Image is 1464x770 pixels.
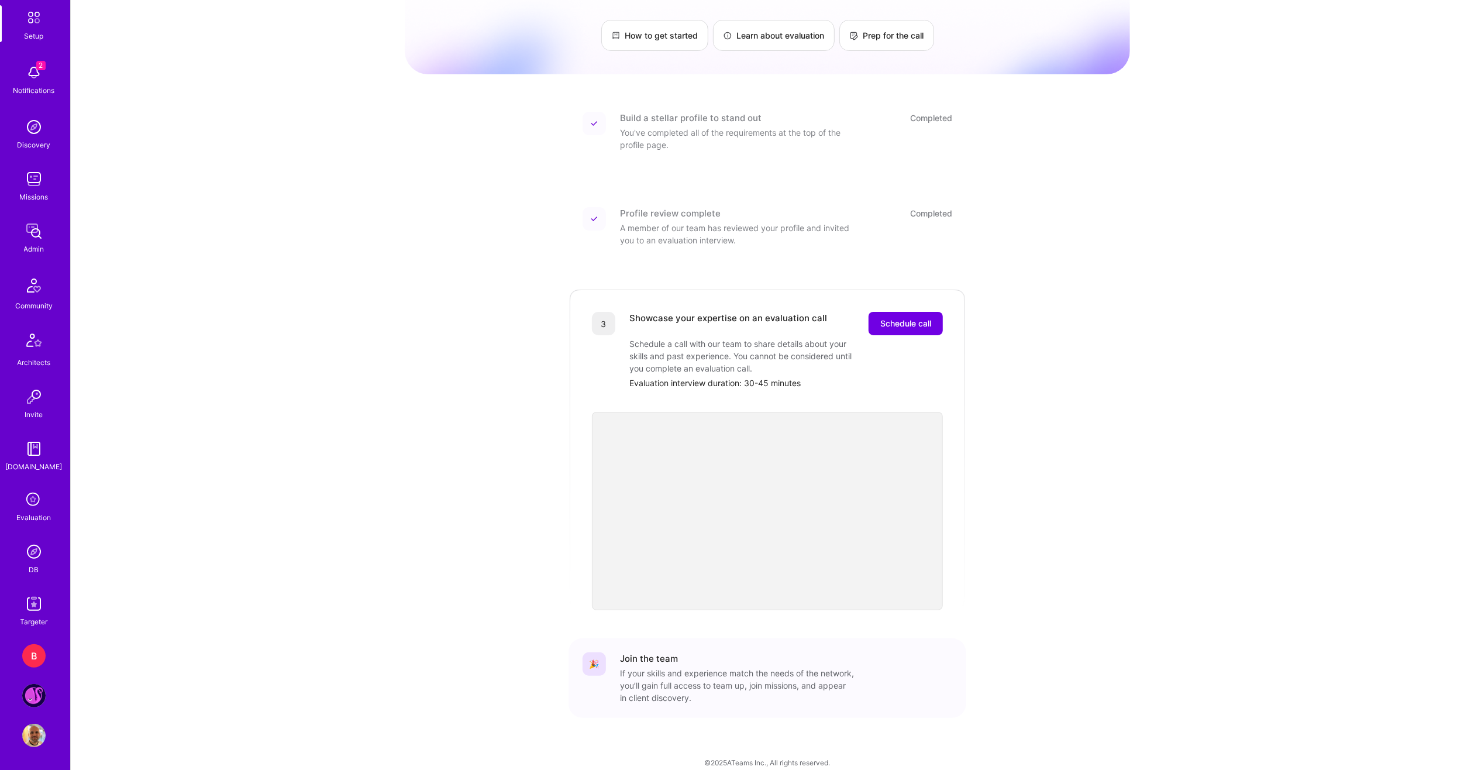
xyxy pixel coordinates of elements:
[15,300,53,312] div: Community
[713,20,835,51] a: Learn about evaluation
[13,84,55,97] div: Notifications
[910,207,952,219] div: Completed
[22,5,46,30] img: setup
[19,684,49,707] a: Kraken: Delivery and Migration Agentic Platform
[22,61,46,84] img: bell
[18,356,51,369] div: Architects
[22,724,46,747] img: User Avatar
[23,489,45,511] i: icon SelectionTeam
[25,408,43,421] div: Invite
[36,61,46,70] span: 2
[839,20,934,51] a: Prep for the call
[22,219,46,243] img: admin teamwork
[592,312,615,335] div: 3
[583,652,606,676] div: 🎉
[22,592,46,616] img: Skill Targeter
[629,338,863,374] div: Schedule a call with our team to share details about your skills and past experience. You cannot ...
[22,540,46,563] img: Admin Search
[22,167,46,191] img: teamwork
[24,243,44,255] div: Admin
[25,30,44,42] div: Setup
[629,312,827,335] div: Showcase your expertise on an evaluation call
[29,563,39,576] div: DB
[849,31,859,40] img: Prep for the call
[620,667,854,704] div: If your skills and experience match the needs of the network, you’ll gain full access to team up,...
[20,616,48,628] div: Targeter
[592,412,943,610] iframe: video
[629,377,943,389] div: Evaluation interview duration: 30-45 minutes
[22,684,46,707] img: Kraken: Delivery and Migration Agentic Platform
[22,385,46,408] img: Invite
[591,215,598,222] img: Completed
[591,120,598,127] img: Completed
[601,20,708,51] a: How to get started
[20,191,49,203] div: Missions
[620,652,678,665] div: Join the team
[18,139,51,151] div: Discovery
[620,112,762,124] div: Build a stellar profile to stand out
[19,724,49,747] a: User Avatar
[6,460,63,473] div: [DOMAIN_NAME]
[869,312,943,335] button: Schedule call
[611,31,621,40] img: How to get started
[19,644,49,668] a: B
[20,328,48,356] img: Architects
[20,271,48,300] img: Community
[22,437,46,460] img: guide book
[22,115,46,139] img: discovery
[17,511,51,524] div: Evaluation
[620,222,854,246] div: A member of our team has reviewed your profile and invited you to an evaluation interview.
[620,126,854,151] div: You've completed all of the requirements at the top of the profile page.
[880,318,931,329] span: Schedule call
[910,112,952,124] div: Completed
[22,644,46,668] div: B
[620,207,721,219] div: Profile review complete
[723,31,732,40] img: Learn about evaluation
